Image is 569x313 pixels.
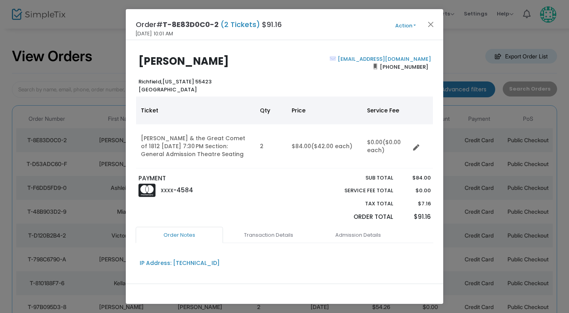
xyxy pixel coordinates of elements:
span: (2 Tickets) [219,19,262,29]
span: -4584 [173,186,193,194]
div: Data table [136,97,433,168]
a: [EMAIL_ADDRESS][DOMAIN_NAME] [336,55,431,63]
span: [PHONE_NUMBER] [377,60,431,73]
td: $84.00 [287,124,362,168]
p: Order Total [326,213,393,222]
td: $0.00 [362,124,410,168]
a: Order Notes [136,227,223,243]
label: Add a Note [140,283,173,294]
th: Price [287,97,362,124]
p: Sub total [326,174,393,182]
a: Transaction Details [225,227,312,243]
span: XXXX [161,187,173,194]
p: $91.16 [401,213,431,222]
span: T-8E83D0C0-2 [163,19,219,29]
p: PAYMENT [138,174,281,183]
span: [DATE] 10:01 AM [136,30,173,38]
p: $7.16 [401,200,431,208]
td: 2 [255,124,287,168]
a: Admission Details [314,227,402,243]
button: Close [426,19,436,29]
button: Action [382,21,429,30]
b: [PERSON_NAME] [138,54,229,68]
th: Service Fee [362,97,410,124]
p: $0.00 [401,187,431,195]
p: Service Fee Total [326,187,393,195]
b: [US_STATE] 55423 [GEOGRAPHIC_DATA] [138,78,211,93]
h4: Order# $91.16 [136,19,282,30]
p: $84.00 [401,174,431,182]
p: Tax Total [326,200,393,208]
span: ($0.00 each) [367,138,401,154]
span: Richfield, [138,78,162,85]
th: Ticket [136,97,255,124]
div: IP Address: [TECHNICAL_ID] [140,259,220,267]
td: [PERSON_NAME] & the Great Comet of 1812 [DATE] 7:30 PM Section: General Admission Theatre Seating [136,124,255,168]
th: Qty [255,97,287,124]
span: ($42.00 each) [311,142,352,150]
